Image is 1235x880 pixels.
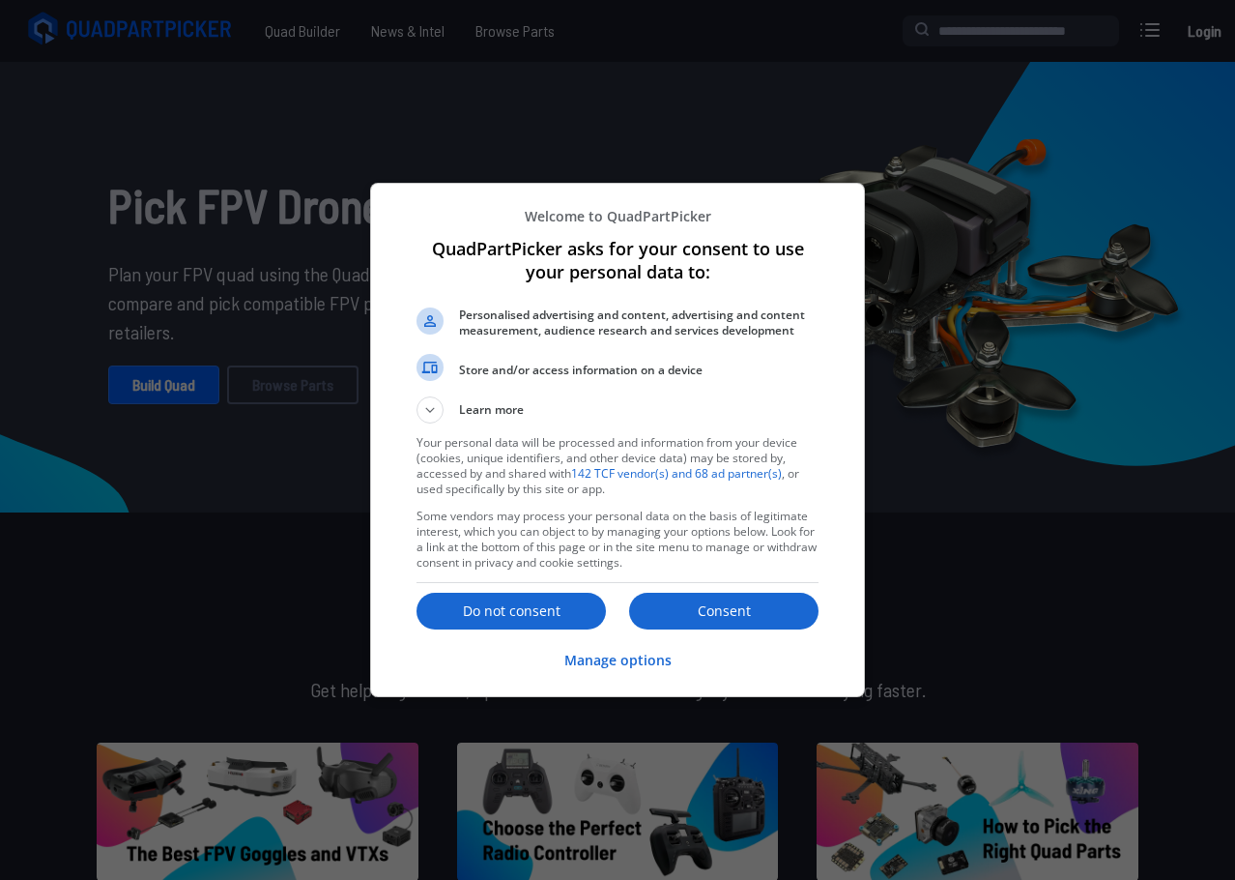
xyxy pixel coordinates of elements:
button: Consent [629,593,819,630]
span: Learn more [459,401,524,424]
div: QuadPartPicker asks for your consent to use your personal data to: [370,183,865,697]
p: Your personal data will be processed and information from your device (cookies, unique identifier... [416,435,819,497]
p: Manage options [564,651,672,670]
p: Welcome to QuadPartPicker [416,207,819,225]
span: Personalised advertising and content, advertising and content measurement, audience research and ... [459,308,819,338]
button: Do not consent [416,593,606,630]
button: Manage options [564,640,672,682]
p: Consent [629,601,819,621]
button: Learn more [416,396,819,424]
p: Some vendors may process your personal data on the basis of legitimate interest, which you can ob... [416,509,819,571]
a: 142 TCF vendor(s) and 68 ad partner(s) [571,465,782,482]
p: Do not consent [416,601,606,621]
h1: QuadPartPicker asks for your consent to use your personal data to: [416,237,819,283]
span: Store and/or access information on a device [459,363,819,378]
